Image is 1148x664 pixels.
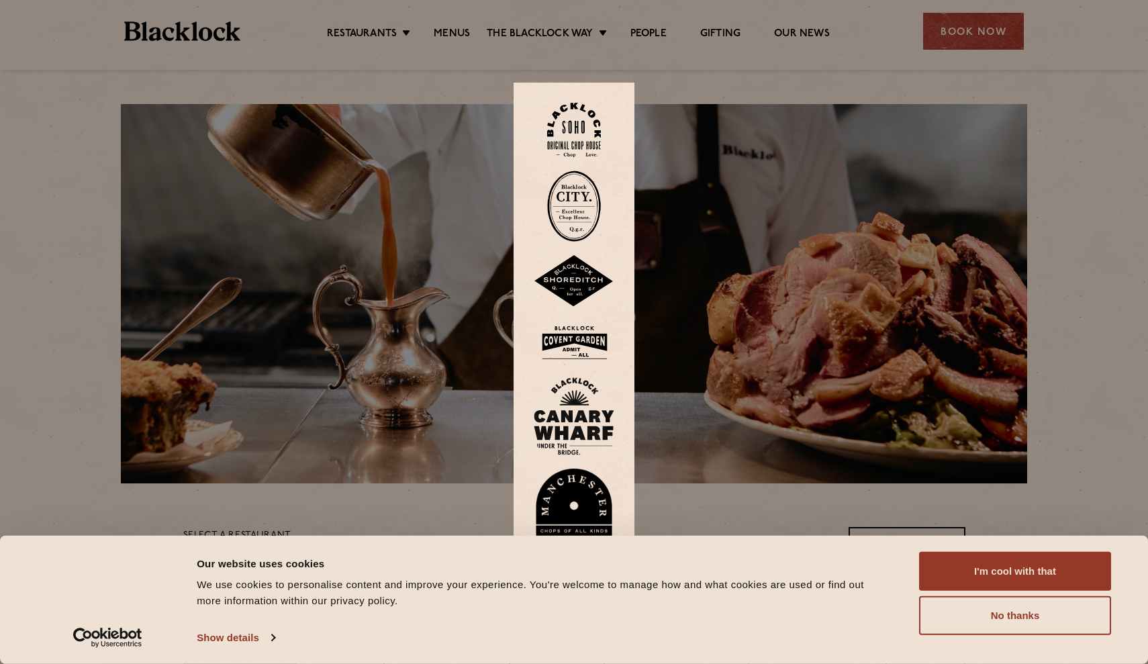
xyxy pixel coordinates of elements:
div: We use cookies to personalise content and improve your experience. You're welcome to manage how a... [197,577,889,609]
a: Usercentrics Cookiebot - opens in a new window [49,628,166,648]
img: City-stamp-default.svg [547,171,601,242]
div: Our website uses cookies [197,555,889,571]
img: Shoreditch-stamp-v2-default.svg [534,255,614,307]
img: BL_CW_Logo_Website.svg [534,377,614,455]
img: BL_Manchester_Logo-bleed.png [534,469,614,561]
img: Soho-stamp-default.svg [547,103,601,157]
button: I'm cool with that [919,552,1111,591]
img: BLA_1470_CoventGarden_Website_Solid.svg [534,321,614,365]
a: Show details [197,628,275,648]
button: No thanks [919,596,1111,635]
